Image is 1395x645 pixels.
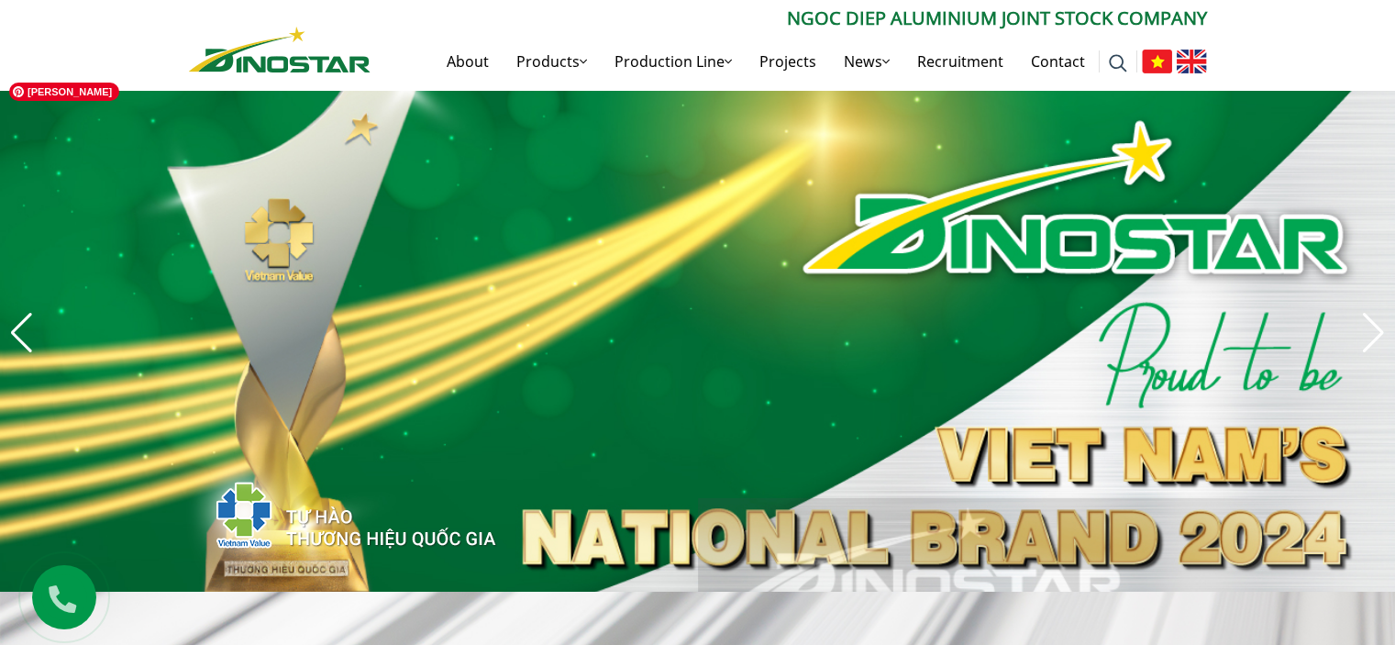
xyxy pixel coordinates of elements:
[9,313,34,353] div: Previous slide
[830,32,903,91] a: News
[371,5,1207,32] p: Ngoc Diep Aluminium Joint Stock Company
[1017,32,1099,91] a: Contact
[189,23,371,72] a: Nhôm Dinostar
[1177,50,1207,73] img: English
[1361,313,1386,353] div: Next slide
[161,449,499,573] img: thqg
[189,27,371,72] img: Nhôm Dinostar
[746,32,830,91] a: Projects
[433,32,503,91] a: About
[9,83,119,101] span: [PERSON_NAME]
[503,32,601,91] a: Products
[1142,50,1172,73] img: Tiếng Việt
[903,32,1017,91] a: Recruitment
[601,32,746,91] a: Production Line
[1109,54,1127,72] img: search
